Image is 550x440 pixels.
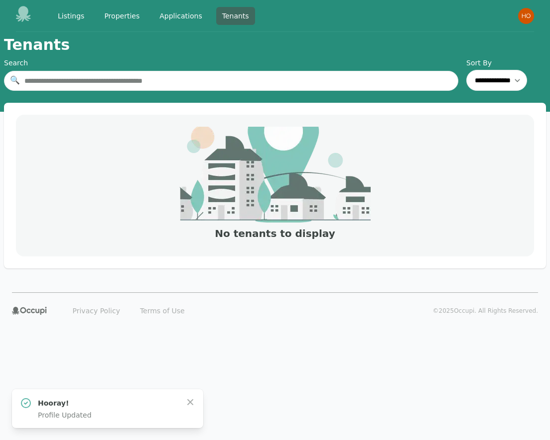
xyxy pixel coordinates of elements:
[38,398,177,408] p: Hooray!
[153,7,208,25] a: Applications
[466,58,546,68] label: Sort By
[134,303,191,319] a: Terms of Use
[179,127,371,222] img: empty_state_image
[52,7,90,25] a: Listings
[215,226,335,240] h3: No tenants to display
[4,36,70,54] h1: Tenants
[216,7,255,25] a: Tenants
[98,7,145,25] a: Properties
[38,410,177,420] p: Profile Updated
[4,58,458,68] div: Search
[433,307,538,315] p: © 2025 Occupi. All Rights Reserved.
[67,303,126,319] a: Privacy Policy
